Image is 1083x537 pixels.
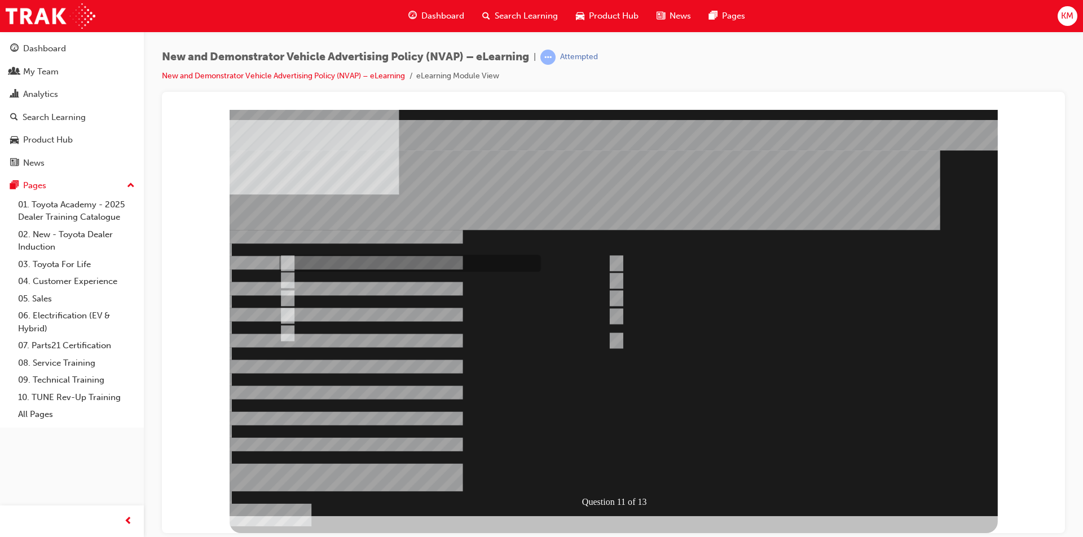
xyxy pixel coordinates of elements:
span: learningRecordVerb_ATTEMPT-icon [540,50,556,65]
button: Pages [5,175,139,196]
span: pages-icon [10,181,19,191]
div: Attempted [560,52,598,63]
a: pages-iconPages [700,5,754,28]
div: Analytics [23,88,58,101]
span: car-icon [576,9,584,23]
span: search-icon [10,113,18,123]
span: Product Hub [589,10,639,23]
div: Search Learning [23,111,86,124]
span: car-icon [10,135,19,145]
span: guage-icon [408,9,417,23]
a: Product Hub [5,130,139,150]
a: Analytics [5,84,139,105]
span: News [670,10,691,23]
span: Pages [722,10,745,23]
a: Dashboard [5,38,139,59]
a: guage-iconDashboard [399,5,473,28]
a: news-iconNews [648,5,700,28]
span: Search Learning [495,10,558,23]
a: 10. TUNE Rev-Up Training [14,389,139,406]
a: 06. Electrification (EV & Hybrid) [14,307,139,337]
a: 04. Customer Experience [14,273,139,290]
span: up-icon [127,179,135,193]
button: KM [1058,6,1077,26]
li: eLearning Module View [416,70,499,83]
a: 02. New - Toyota Dealer Induction [14,226,139,256]
span: search-icon [482,9,490,23]
span: people-icon [10,67,19,77]
a: All Pages [14,406,139,423]
a: 01. Toyota Academy - 2025 Dealer Training Catalogue [14,196,139,226]
div: Product Hub [23,134,73,147]
span: prev-icon [124,514,133,529]
a: 05. Sales [14,290,139,308]
img: Trak [6,3,95,29]
div: Dashboard [23,42,66,55]
button: DashboardMy TeamAnalyticsSearch LearningProduct HubNews [5,36,139,175]
span: KM [1061,10,1073,23]
a: 07. Parts21 Certification [14,337,139,354]
a: 09. Technical Training [14,371,139,389]
span: Dashboard [421,10,464,23]
a: News [5,153,139,174]
span: guage-icon [10,44,19,54]
span: news-icon [10,158,19,168]
div: Pages [23,179,46,192]
span: New and Demonstrator Vehicle Advertising Policy (NVAP) – eLearning [162,51,529,64]
div: My Team [23,65,59,78]
a: Search Learning [5,107,139,128]
div: Multiple Choice Quiz [59,406,827,436]
iframe: To enrich screen reader interactions, please activate Accessibility in Grammarly extension settings [171,110,1056,533]
span: chart-icon [10,90,19,100]
span: news-icon [657,9,665,23]
a: New and Demonstrator Vehicle Advertising Policy (NVAP) – eLearning [162,71,405,81]
a: car-iconProduct Hub [567,5,648,28]
a: 08. Service Training [14,354,139,372]
a: search-iconSearch Learning [473,5,567,28]
a: My Team [5,61,139,82]
span: | [534,51,536,64]
span: pages-icon [709,9,717,23]
div: Question 11 of 13 [410,384,492,401]
a: 03. Toyota For Life [14,256,139,273]
div: News [23,157,45,170]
